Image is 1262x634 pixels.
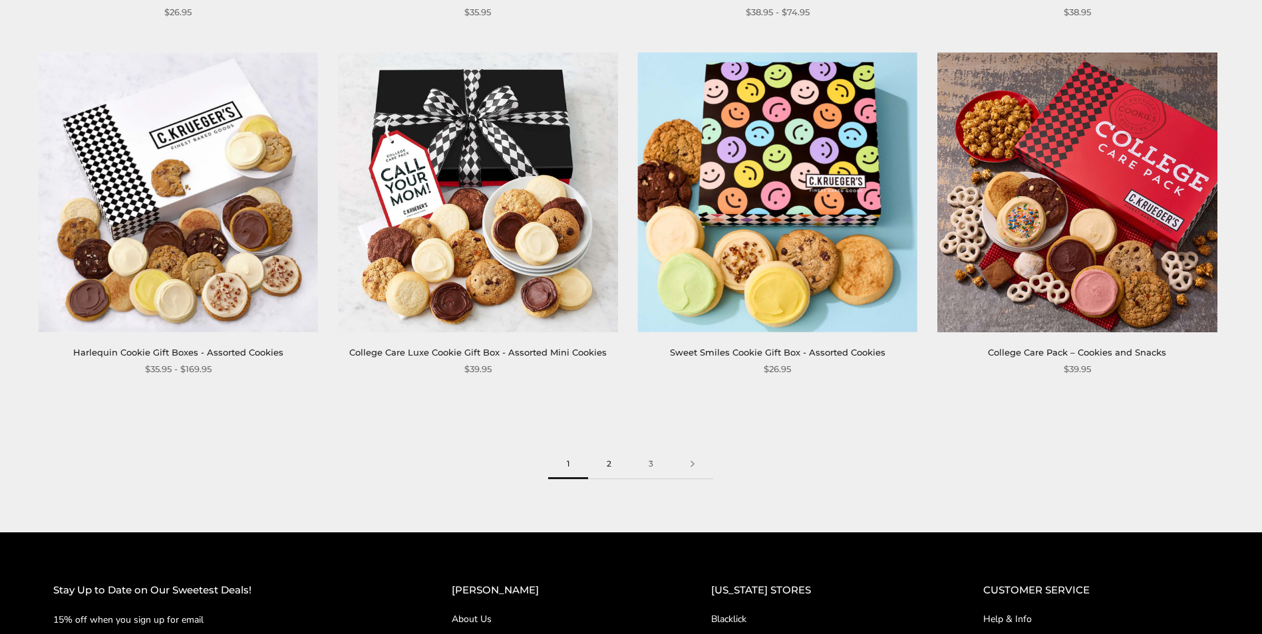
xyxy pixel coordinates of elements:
[637,53,917,332] img: Sweet Smiles Cookie Gift Box - Assorted Cookies
[164,5,192,19] span: $26.95
[988,347,1166,358] a: College Care Pack – Cookies and Snacks
[464,5,491,19] span: $35.95
[711,612,930,626] a: Blacklick
[711,582,930,599] h2: [US_STATE] STORES
[53,612,398,627] p: 15% off when you sign up for email
[1064,362,1091,376] span: $39.95
[672,449,713,479] a: Next page
[38,53,318,332] img: Harlequin Cookie Gift Boxes - Assorted Cookies
[764,362,791,376] span: $26.95
[11,583,138,623] iframe: Sign Up via Text for Offers
[1064,5,1091,19] span: $38.95
[464,362,492,376] span: $39.95
[349,347,607,358] a: College Care Luxe Cookie Gift Box - Assorted Mini Cookies
[588,449,630,479] a: 2
[983,582,1209,599] h2: CUSTOMER SERVICE
[338,53,618,332] img: College Care Luxe Cookie Gift Box - Assorted Mini Cookies
[630,449,672,479] a: 3
[145,362,212,376] span: $35.95 - $169.95
[73,347,283,358] a: Harlequin Cookie Gift Boxes - Assorted Cookies
[452,612,658,626] a: About Us
[983,612,1209,626] a: Help & Info
[53,582,398,599] h2: Stay Up to Date on Our Sweetest Deals!
[452,582,658,599] h2: [PERSON_NAME]
[670,347,885,358] a: Sweet Smiles Cookie Gift Box - Assorted Cookies
[746,5,810,19] span: $38.95 - $74.95
[548,449,588,479] span: 1
[937,53,1217,332] img: College Care Pack – Cookies and Snacks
